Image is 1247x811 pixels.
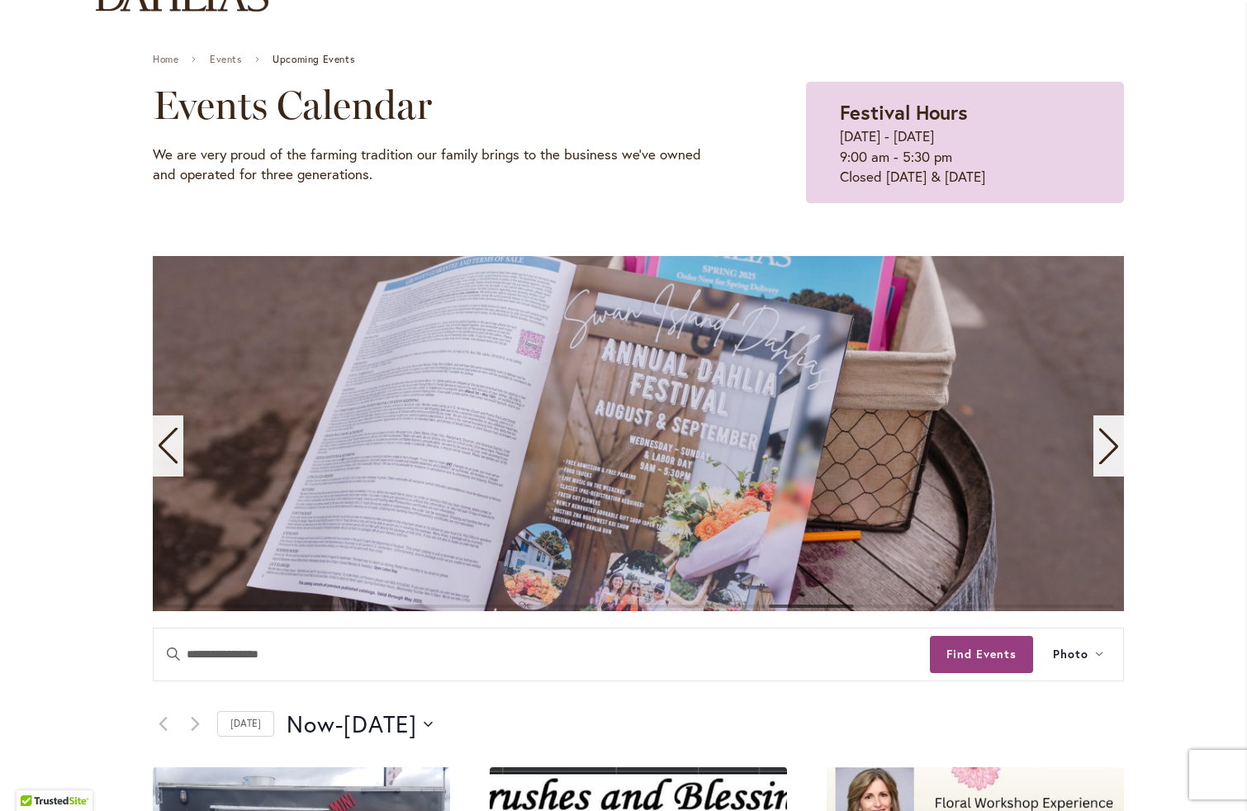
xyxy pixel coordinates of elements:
[930,636,1033,673] button: Find Events
[344,708,417,741] span: [DATE]
[1033,628,1123,681] button: Photo
[154,628,930,681] input: Enter Keyword. Search for events by Keyword.
[210,54,242,65] a: Events
[287,708,335,741] span: Now
[287,708,433,741] button: Click to toggle datepicker
[153,145,723,185] p: We are very proud of the farming tradition our family brings to the business we've owned and oper...
[185,714,205,734] a: Next Events
[153,54,178,65] a: Home
[1053,645,1088,664] span: Photo
[273,54,354,65] span: Upcoming Events
[840,99,968,126] strong: Festival Hours
[840,126,1090,187] p: [DATE] - [DATE] 9:00 am - 5:30 pm Closed [DATE] & [DATE]
[217,711,274,737] a: Click to select today's date
[12,752,59,799] iframe: Launch Accessibility Center
[153,256,1124,611] swiper-slide: 8 / 11
[153,82,723,128] h2: Events Calendar
[153,714,173,734] a: Previous Events
[335,708,344,741] span: -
